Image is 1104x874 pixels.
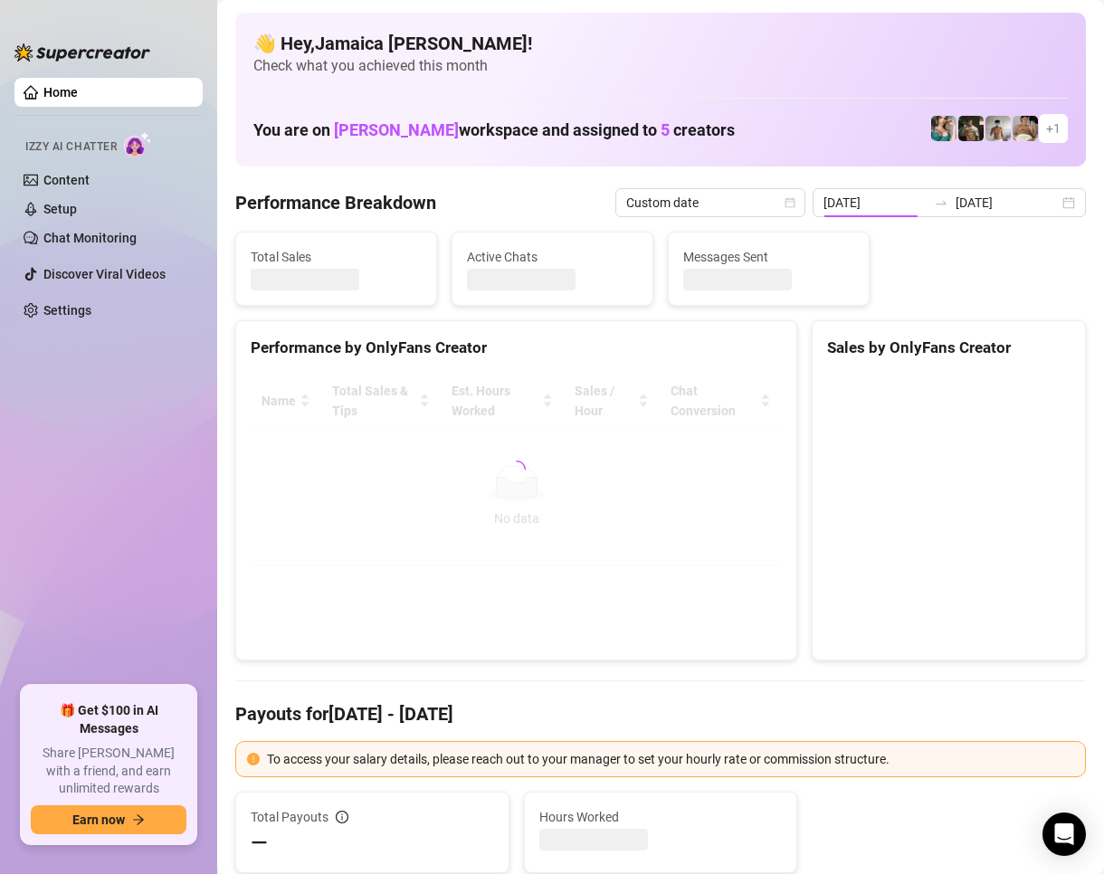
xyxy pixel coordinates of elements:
[626,189,795,216] span: Custom date
[336,811,348,823] span: info-circle
[235,701,1086,727] h4: Payouts for [DATE] - [DATE]
[785,197,795,208] span: calendar
[43,173,90,187] a: Content
[251,247,422,267] span: Total Sales
[823,193,927,213] input: Start date
[253,31,1068,56] h4: 👋 Hey, Jamaica [PERSON_NAME] !
[43,267,166,281] a: Discover Viral Videos
[958,116,984,141] img: Tony
[251,829,268,858] span: —
[43,231,137,245] a: Chat Monitoring
[931,116,956,141] img: Zaddy
[661,120,670,139] span: 5
[253,56,1068,76] span: Check what you achieved this month
[43,85,78,100] a: Home
[934,195,948,210] span: swap-right
[14,43,150,62] img: logo-BBDzfeDw.svg
[25,138,117,156] span: Izzy AI Chatter
[31,805,186,834] button: Earn nowarrow-right
[683,247,854,267] span: Messages Sent
[31,745,186,798] span: Share [PERSON_NAME] with a friend, and earn unlimited rewards
[1046,119,1061,138] span: + 1
[507,460,527,480] span: loading
[827,336,1071,360] div: Sales by OnlyFans Creator
[253,120,735,140] h1: You are on workspace and assigned to creators
[539,807,783,827] span: Hours Worked
[934,195,948,210] span: to
[334,120,459,139] span: [PERSON_NAME]
[124,131,152,157] img: AI Chatter
[985,116,1011,141] img: aussieboy_j
[251,807,328,827] span: Total Payouts
[956,193,1059,213] input: End date
[235,190,436,215] h4: Performance Breakdown
[43,303,91,318] a: Settings
[267,749,1074,769] div: To access your salary details, please reach out to your manager to set your hourly rate or commis...
[251,336,782,360] div: Performance by OnlyFans Creator
[467,247,638,267] span: Active Chats
[43,202,77,216] a: Setup
[247,753,260,765] span: exclamation-circle
[31,702,186,737] span: 🎁 Get $100 in AI Messages
[132,813,145,826] span: arrow-right
[1042,812,1086,856] div: Open Intercom Messenger
[1013,116,1038,141] img: Aussieboy_jfree
[72,812,125,827] span: Earn now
